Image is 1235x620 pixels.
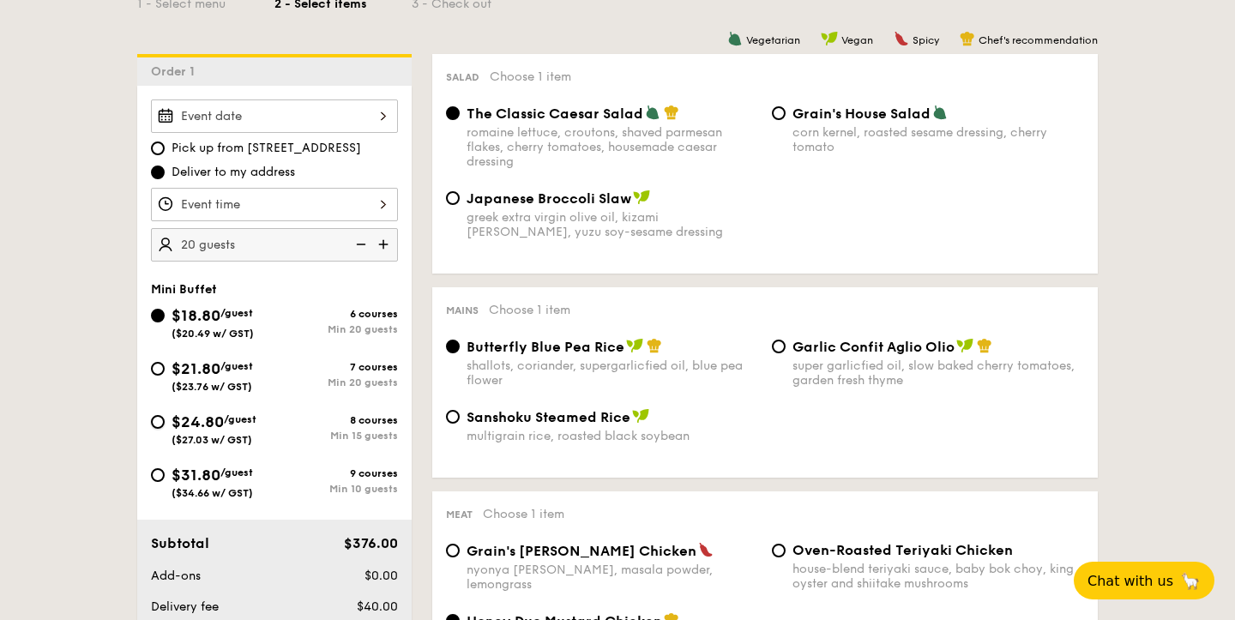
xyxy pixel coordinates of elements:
[467,429,758,443] div: multigrain rice, roasted black soybean
[274,414,398,426] div: 8 courses
[633,190,650,205] img: icon-vegan.f8ff3823.svg
[344,535,398,551] span: $376.00
[979,34,1098,46] span: Chef's recommendation
[647,338,662,353] img: icon-chef-hat.a58ddaea.svg
[274,483,398,495] div: Min 10 guests
[446,340,460,353] input: Butterfly Blue Pea Riceshallots, coriander, supergarlicfied oil, blue pea flower
[977,338,992,353] img: icon-chef-hat.a58ddaea.svg
[792,542,1013,558] span: Oven-Roasted Teriyaki Chicken
[220,307,253,319] span: /guest
[467,210,758,239] div: greek extra virgin olive oil, kizami [PERSON_NAME], yuzu soy-sesame dressing
[151,166,165,179] input: Deliver to my address
[772,106,786,120] input: Grain's House Saladcorn kernel, roasted sesame dressing, cherry tomato
[821,31,838,46] img: icon-vegan.f8ff3823.svg
[792,358,1084,388] div: super garlicfied oil, slow baked cherry tomatoes, garden fresh thyme
[446,544,460,557] input: Grain's [PERSON_NAME] Chickennyonya [PERSON_NAME], masala powder, lemongrass
[467,339,624,355] span: Butterfly Blue Pea Rice
[1180,571,1201,591] span: 🦙
[274,430,398,442] div: Min 15 guests
[151,569,201,583] span: Add-ons
[372,228,398,261] img: icon-add.58712e84.svg
[151,99,398,133] input: Event date
[151,468,165,482] input: $31.80/guest($34.66 w/ GST)9 coursesMin 10 guests
[446,191,460,205] input: Japanese Broccoli Slawgreek extra virgin olive oil, kizami [PERSON_NAME], yuzu soy-sesame dressing
[364,569,398,583] span: $0.00
[792,339,955,355] span: Garlic Confit Aglio Olio
[1074,562,1214,599] button: Chat with us🦙
[151,535,209,551] span: Subtotal
[274,361,398,373] div: 7 courses
[172,381,252,393] span: ($23.76 w/ GST)
[151,362,165,376] input: $21.80/guest($23.76 w/ GST)7 coursesMin 20 guests
[446,304,479,316] span: Mains
[960,31,975,46] img: icon-chef-hat.a58ddaea.svg
[632,408,649,424] img: icon-vegan.f8ff3823.svg
[467,563,758,592] div: nyonya [PERSON_NAME], masala powder, lemongrass
[772,544,786,557] input: Oven-Roasted Teriyaki Chickenhouse-blend teriyaki sauce, baby bok choy, king oyster and shiitake ...
[792,105,931,122] span: Grain's House Salad
[956,338,973,353] img: icon-vegan.f8ff3823.svg
[727,31,743,46] img: icon-vegetarian.fe4039eb.svg
[346,228,372,261] img: icon-reduce.1d2dbef1.svg
[172,140,361,157] span: Pick up from [STREET_ADDRESS]
[151,599,219,614] span: Delivery fee
[490,69,571,84] span: Choose 1 item
[446,410,460,424] input: Sanshoku Steamed Ricemultigrain rice, roasted black soybean
[172,434,252,446] span: ($27.03 w/ GST)
[220,467,253,479] span: /guest
[626,338,643,353] img: icon-vegan.f8ff3823.svg
[913,34,939,46] span: Spicy
[664,105,679,120] img: icon-chef-hat.a58ddaea.svg
[467,125,758,169] div: romaine lettuce, croutons, shaved parmesan flakes, cherry tomatoes, housemade caesar dressing
[274,376,398,388] div: Min 20 guests
[172,466,220,485] span: $31.80
[172,328,254,340] span: ($20.49 w/ GST)
[172,164,295,181] span: Deliver to my address
[1087,573,1173,589] span: Chat with us
[792,562,1084,591] div: house-blend teriyaki sauce, baby bok choy, king oyster and shiitake mushrooms
[220,360,253,372] span: /guest
[151,282,217,297] span: Mini Buffet
[841,34,873,46] span: Vegan
[151,228,398,262] input: Number of guests
[446,106,460,120] input: The Classic Caesar Saladromaine lettuce, croutons, shaved parmesan flakes, cherry tomatoes, house...
[792,125,1084,154] div: corn kernel, roasted sesame dressing, cherry tomato
[932,105,948,120] img: icon-vegetarian.fe4039eb.svg
[483,507,564,521] span: Choose 1 item
[357,599,398,614] span: $40.00
[698,542,714,557] img: icon-spicy.37a8142b.svg
[172,487,253,499] span: ($34.66 w/ GST)
[151,309,165,322] input: $18.80/guest($20.49 w/ GST)6 coursesMin 20 guests
[467,190,631,207] span: Japanese Broccoli Slaw
[645,105,660,120] img: icon-vegetarian.fe4039eb.svg
[172,412,224,431] span: $24.80
[151,415,165,429] input: $24.80/guest($27.03 w/ GST)8 coursesMin 15 guests
[894,31,909,46] img: icon-spicy.37a8142b.svg
[489,303,570,317] span: Choose 1 item
[772,340,786,353] input: Garlic Confit Aglio Oliosuper garlicfied oil, slow baked cherry tomatoes, garden fresh thyme
[224,413,256,425] span: /guest
[446,71,479,83] span: Salad
[467,358,758,388] div: shallots, coriander, supergarlicfied oil, blue pea flower
[467,409,630,425] span: Sanshoku Steamed Rice
[467,543,696,559] span: Grain's [PERSON_NAME] Chicken
[446,509,473,521] span: Meat
[172,306,220,325] span: $18.80
[274,323,398,335] div: Min 20 guests
[172,359,220,378] span: $21.80
[274,467,398,479] div: 9 courses
[151,188,398,221] input: Event time
[467,105,643,122] span: The Classic Caesar Salad
[274,308,398,320] div: 6 courses
[746,34,800,46] span: Vegetarian
[151,141,165,155] input: Pick up from [STREET_ADDRESS]
[151,64,202,79] span: Order 1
